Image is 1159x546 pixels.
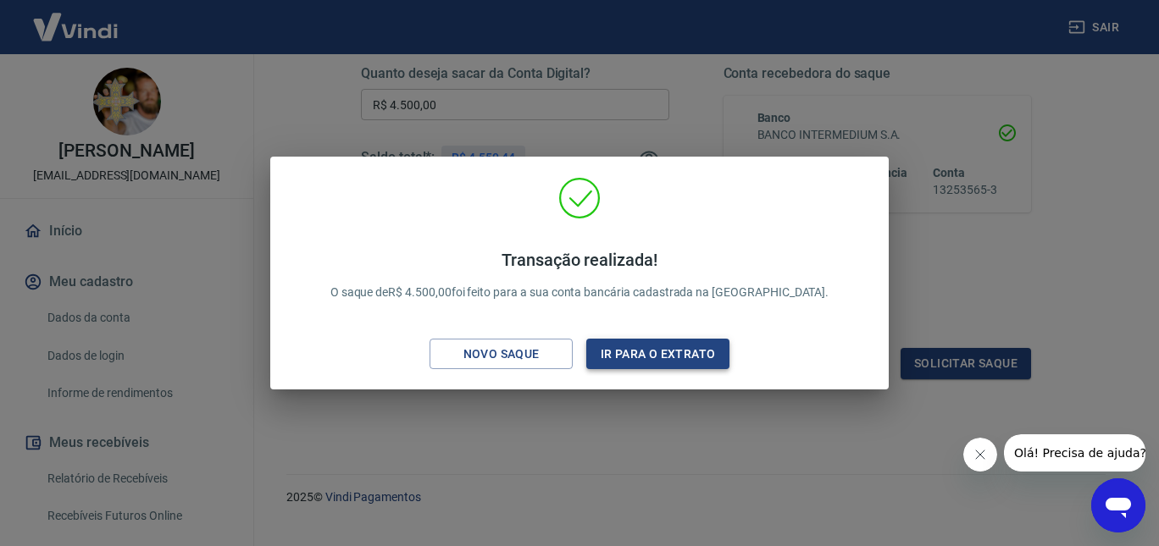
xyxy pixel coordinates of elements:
iframe: Mensagem da empresa [1004,434,1145,472]
div: Novo saque [443,344,560,365]
button: Ir para o extrato [586,339,729,370]
iframe: Botão para abrir a janela de mensagens [1091,478,1145,532]
h4: Transação realizada! [330,250,829,270]
button: Novo saque [430,339,573,370]
p: O saque de R$ 4.500,00 foi feito para a sua conta bancária cadastrada na [GEOGRAPHIC_DATA]. [330,250,829,301]
iframe: Fechar mensagem [963,438,997,472]
span: Olá! Precisa de ajuda? [10,12,142,25]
